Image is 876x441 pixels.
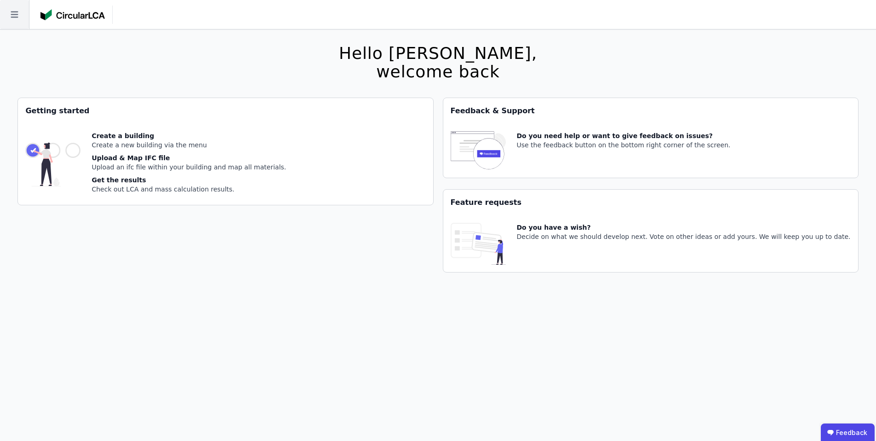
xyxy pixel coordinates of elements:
div: Feature requests [443,190,858,215]
div: Create a new building via the menu [92,140,286,150]
img: feature_request_tile-UiXE1qGU.svg [451,223,506,265]
div: Upload an ifc file within your building and map all materials. [92,162,286,172]
div: Check out LCA and mass calculation results. [92,185,286,194]
div: Use the feedback button on the bottom right corner of the screen. [517,140,731,150]
div: Upload & Map IFC file [92,153,286,162]
img: feedback-icon-HCTs5lye.svg [451,131,506,170]
img: Concular [40,9,105,20]
div: Create a building [92,131,286,140]
img: getting_started_tile-DrF_GRSv.svg [25,131,80,197]
div: Decide on what we should develop next. Vote on other ideas or add yours. We will keep you up to d... [517,232,851,241]
div: Do you have a wish? [517,223,851,232]
div: welcome back [339,63,537,81]
div: Do you need help or want to give feedback on issues? [517,131,731,140]
div: Hello [PERSON_NAME], [339,44,537,63]
div: Getting started [18,98,433,124]
div: Get the results [92,175,286,185]
div: Feedback & Support [443,98,858,124]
